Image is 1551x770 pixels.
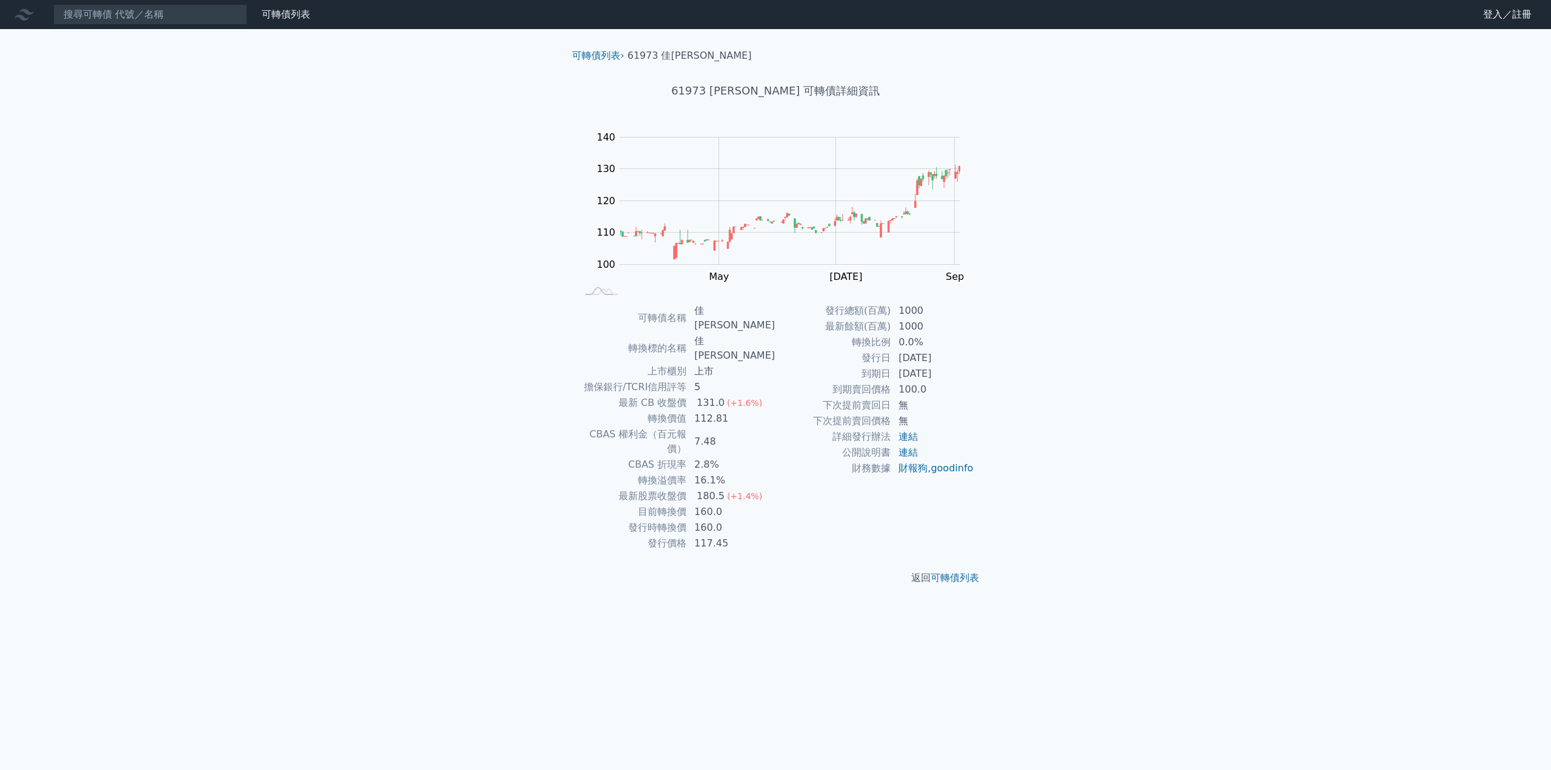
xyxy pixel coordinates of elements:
td: 公開說明書 [775,445,891,460]
g: Chart [591,131,978,282]
td: 上市櫃別 [577,363,687,379]
td: [DATE] [891,350,974,366]
a: 財報狗 [898,462,928,474]
td: 佳[PERSON_NAME] [687,333,775,363]
td: 160.0 [687,504,775,520]
td: 到期日 [775,366,891,382]
a: 可轉債列表 [262,8,310,20]
td: 到期賣回價格 [775,382,891,397]
li: 61973 佳[PERSON_NAME] [628,48,752,63]
td: 可轉債名稱 [577,303,687,333]
td: 下次提前賣回價格 [775,413,891,429]
td: 佳[PERSON_NAME] [687,303,775,333]
td: 5 [687,379,775,395]
td: 轉換標的名稱 [577,333,687,363]
h1: 61973 [PERSON_NAME] 可轉債詳細資訊 [562,82,989,99]
td: [DATE] [891,366,974,382]
a: goodinfo [931,462,973,474]
tspan: May [709,271,729,282]
td: 轉換溢價率 [577,473,687,488]
td: 無 [891,397,974,413]
td: 最新餘額(百萬) [775,319,891,334]
td: 下次提前賣回日 [775,397,891,413]
div: 131.0 [694,396,727,410]
td: 轉換比例 [775,334,891,350]
a: 登入／註冊 [1473,5,1541,24]
td: 目前轉換價 [577,504,687,520]
td: 轉換價值 [577,411,687,426]
span: (+1.4%) [727,491,762,501]
tspan: 100 [597,259,616,270]
td: 2.8% [687,457,775,473]
td: 發行價格 [577,536,687,551]
tspan: 110 [597,227,616,238]
a: 連結 [898,446,918,458]
td: 16.1% [687,473,775,488]
td: 7.48 [687,426,775,457]
td: 詳細發行辦法 [775,429,891,445]
td: CBAS 折現率 [577,457,687,473]
td: 112.81 [687,411,775,426]
span: (+1.6%) [727,398,762,408]
input: 搜尋可轉債 代號／名稱 [53,4,247,25]
li: › [572,48,624,63]
td: 財務數據 [775,460,891,476]
td: 發行日 [775,350,891,366]
td: 擔保銀行/TCRI信用評等 [577,379,687,395]
tspan: 140 [597,131,616,143]
td: 100.0 [891,382,974,397]
div: 180.5 [694,489,727,503]
tspan: 130 [597,163,616,174]
td: 最新股票收盤價 [577,488,687,504]
tspan: Sep [946,271,964,282]
a: 可轉債列表 [931,572,979,583]
a: 可轉債列表 [572,50,620,61]
td: 160.0 [687,520,775,536]
td: 1000 [891,319,974,334]
td: 1000 [891,303,974,319]
td: , [891,460,974,476]
td: 最新 CB 收盤價 [577,395,687,411]
iframe: Chat Widget [1490,712,1551,770]
td: CBAS 權利金（百元報價） [577,426,687,457]
tspan: [DATE] [829,271,862,282]
td: 上市 [687,363,775,379]
td: 發行時轉換價 [577,520,687,536]
td: 無 [891,413,974,429]
td: 發行總額(百萬) [775,303,891,319]
tspan: 120 [597,195,616,207]
a: 連結 [898,431,918,442]
p: 返回 [562,571,989,585]
td: 0.0% [891,334,974,350]
td: 117.45 [687,536,775,551]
